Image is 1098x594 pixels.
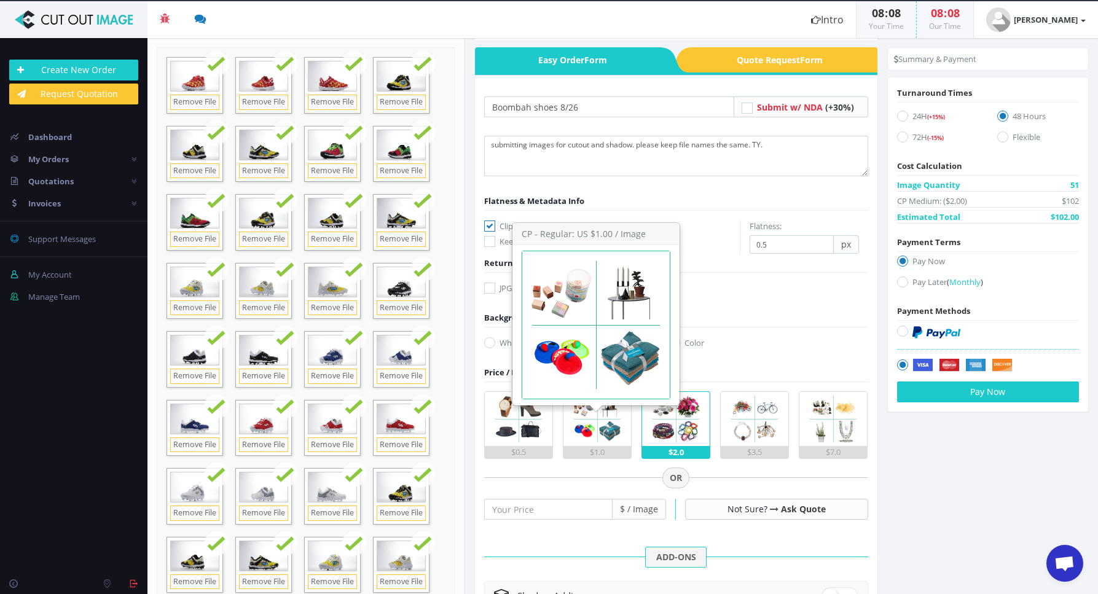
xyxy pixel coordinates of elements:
span: $102 [1062,195,1079,207]
a: Remove File [377,574,426,590]
a: Remove File [308,369,357,384]
a: Quote RequestForm [691,47,877,72]
span: Payment Terms [897,236,960,248]
a: Remove File [239,506,288,521]
span: Estimated Total [897,211,960,223]
span: My Orders [28,154,69,165]
span: Cost Calculation [897,160,962,171]
span: Quote Request [691,47,877,72]
span: Invoices [28,198,61,209]
span: Image Quantity [897,179,960,191]
i: Form [584,54,607,66]
span: px [834,235,859,254]
a: Remove File [308,506,357,521]
span: Quotations [28,176,74,187]
span: : [884,6,888,20]
img: 1.png [492,392,546,446]
a: Remove File [377,506,426,521]
label: Pay Now [897,255,1079,272]
span: (+30%) [825,101,854,113]
span: 08 [872,6,884,20]
input: Your Order Title [484,96,734,117]
a: Remove File [239,163,288,179]
button: Pay Now [897,381,1079,402]
img: 5.png [806,392,860,446]
a: Remove File [170,574,219,590]
a: Remove File [239,300,288,316]
a: Remove File [239,232,288,247]
span: : [943,6,947,20]
img: PayPal [912,326,960,338]
label: Flexible [997,131,1079,147]
span: $ / Image [613,499,666,520]
img: 2.png [522,251,670,399]
a: Create New Order [9,60,138,80]
i: Form [800,54,823,66]
div: $1.0 [563,446,631,458]
span: (-15%) [927,134,944,142]
div: $2.0 [642,446,710,458]
span: 51 [1070,179,1079,191]
span: Price / Image: [484,367,538,378]
img: timthumb.php [986,7,1011,32]
a: Remove File [308,163,357,179]
a: Remove File [170,300,219,316]
span: Not Sure? [727,503,767,515]
span: OR [662,467,689,488]
small: Our Time [929,21,961,31]
span: 08 [931,6,943,20]
div: $7.0 [799,446,867,458]
a: Remove File [308,574,357,590]
label: Flatness: [750,220,782,232]
span: Submit w/ NDA [757,101,823,113]
span: $102.00 [1051,211,1079,223]
div: Background Options: [484,311,568,324]
span: 08 [947,6,960,20]
div: $3.5 [721,446,788,458]
img: 3.png [649,392,703,446]
span: (+15%) [927,113,945,121]
a: Remove File [239,369,288,384]
label: 72H [897,131,979,147]
img: 4.png [727,392,782,446]
a: Remove File [377,300,426,316]
span: Manage Team [28,291,80,302]
a: Intro [799,1,856,38]
label: Clipping Path with Flatness [484,220,740,232]
a: (Monthly) [947,276,983,287]
img: 2.png [570,392,624,446]
small: Your Time [869,21,904,31]
img: Cut Out Image [9,10,138,29]
li: Summary & Payment [894,53,976,65]
a: Remove File [239,437,288,453]
span: Turnaround Times [897,87,972,98]
a: Remove File [377,437,426,453]
a: Remove File [170,232,219,247]
a: Remove File [377,95,426,110]
label: 48 Hours [997,110,1079,127]
a: Remove File [170,506,219,521]
a: Submit w/ NDA (+30%) [757,101,854,113]
label: 24H [897,110,979,127]
span: CP Medium: ($2.00) [897,195,967,207]
label: JPG [484,282,512,294]
strong: [PERSON_NAME] [1014,14,1078,25]
a: Ask Quote [781,503,826,515]
a: Remove File [377,369,426,384]
a: Remove File [308,437,357,453]
span: My Account [28,269,72,280]
span: Payment Methods [897,305,970,316]
a: Remove File [377,232,426,247]
span: 08 [888,6,901,20]
span: Easy Order [475,47,661,72]
a: Remove File [308,95,357,110]
a: Remove File [308,300,357,316]
a: Remove File [239,574,288,590]
label: Keep My Metadata - [484,235,740,248]
a: Remove File [170,437,219,453]
a: Remove File [308,232,357,247]
label: White [484,337,521,349]
span: Flatness & Metadata Info [484,195,584,206]
a: Easy OrderForm [475,47,661,72]
a: (+15%) [927,111,945,122]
